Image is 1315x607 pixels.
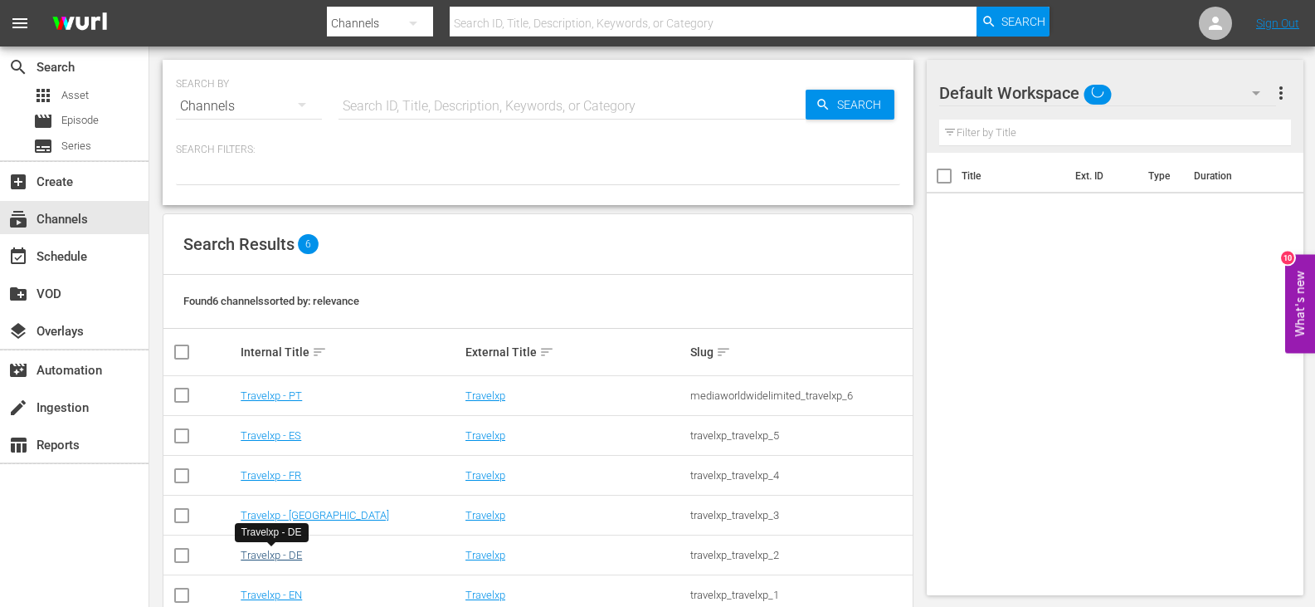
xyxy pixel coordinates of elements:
[33,136,53,156] span: Series
[33,111,53,131] span: Episode
[690,429,910,442] div: travelxp_travelxp_5
[8,321,28,341] span: Overlays
[1065,153,1138,199] th: Ext. ID
[8,360,28,380] span: Automation
[465,589,505,601] a: Travelxp
[1281,251,1294,264] div: 10
[1285,254,1315,353] button: Open Feedback Widget
[465,389,505,402] a: Travelxp
[183,295,359,307] span: Found 6 channels sorted by: relevance
[8,57,28,77] span: Search
[1138,153,1184,199] th: Type
[176,143,900,157] p: Search Filters:
[8,435,28,455] span: Reports
[176,83,322,130] div: Channels
[465,549,505,561] a: Travelxp
[962,153,1066,199] th: Title
[61,87,89,104] span: Asset
[1271,83,1291,103] span: more_vert
[61,138,91,154] span: Series
[1184,153,1283,199] th: Duration
[690,549,910,561] div: travelxp_travelxp_2
[690,589,910,601] div: travelxp_travelxp_1
[690,389,910,402] div: mediaworldwidelimited_travelxp_6
[8,172,28,192] span: Create
[61,112,99,129] span: Episode
[241,509,389,521] a: Travelxp - [GEOGRAPHIC_DATA]
[8,398,28,418] span: Ingestion
[241,429,301,442] a: Travelxp - ES
[1256,17,1299,30] a: Sign Out
[690,342,910,362] div: Slug
[8,247,28,267] span: Schedule
[8,209,28,229] span: Channels
[977,7,1050,37] button: Search
[298,234,319,254] span: 6
[40,4,119,43] img: ans4CAIJ8jUAAAAAAAAAAAAAAAAAAAAAAAAgQb4GAAAAAAAAAAAAAAAAAAAAAAAAJMjXAAAAAAAAAAAAAAAAAAAAAAAAgAT5G...
[806,90,894,120] button: Search
[1001,7,1045,37] span: Search
[241,526,302,540] div: Travelxp - DE
[939,70,1277,116] div: Default Workspace
[10,13,30,33] span: menu
[690,509,910,521] div: travelxp_travelxp_3
[465,469,505,482] a: Travelxp
[241,549,302,561] a: Travelxp - DE
[241,389,302,402] a: Travelxp - PT
[690,469,910,482] div: travelxp_travelxp_4
[241,342,460,362] div: Internal Title
[465,509,505,521] a: Travelxp
[539,345,554,360] span: sort
[33,86,53,105] span: Asset
[830,90,894,120] span: Search
[241,469,301,482] a: Travelxp - FR
[465,429,505,442] a: Travelxp
[1271,73,1291,113] button: more_vert
[312,345,327,360] span: sort
[183,234,295,254] span: Search Results
[465,342,685,362] div: External Title
[241,589,302,601] a: Travelxp - EN
[8,284,28,304] span: VOD
[716,345,731,360] span: sort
